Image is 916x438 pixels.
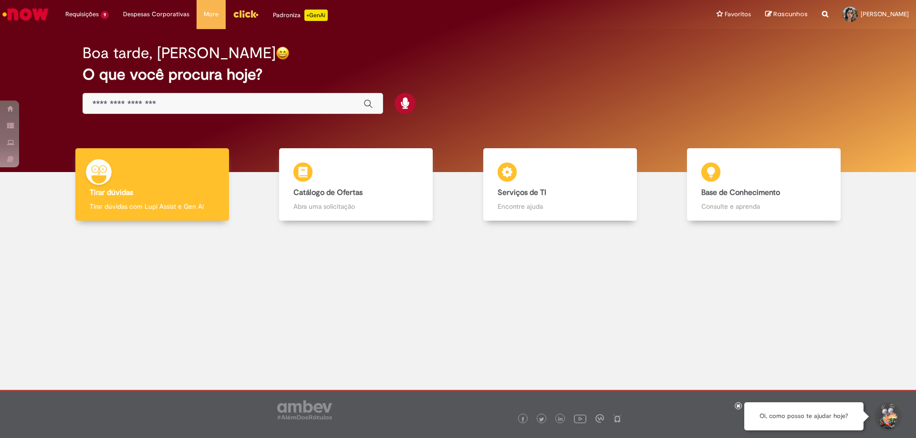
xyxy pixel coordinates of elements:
span: [PERSON_NAME] [861,10,909,18]
img: logo_footer_ambev_rotulo_gray.png [277,400,332,419]
span: Requisições [65,10,99,19]
p: +GenAi [304,10,328,21]
span: Favoritos [725,10,751,19]
div: Oi, como posso te ajudar hoje? [744,402,864,430]
a: Catálogo de Ofertas Abra uma solicitação [254,148,458,221]
img: logo_footer_youtube.png [574,412,586,425]
img: logo_footer_naosei.png [613,414,622,423]
img: happy-face.png [276,46,290,60]
img: click_logo_yellow_360x200.png [233,7,259,21]
img: logo_footer_facebook.png [520,417,525,422]
img: logo_footer_twitter.png [539,417,544,422]
div: Padroniza [273,10,328,21]
p: Tirar dúvidas com Lupi Assist e Gen Ai [90,202,215,211]
b: Base de Conhecimento [701,188,780,197]
p: Encontre ajuda [498,202,623,211]
span: Rascunhos [773,10,808,19]
a: Serviços de TI Encontre ajuda [458,148,662,221]
p: Abra uma solicitação [293,202,418,211]
span: Despesas Corporativas [123,10,189,19]
a: Rascunhos [765,10,808,19]
button: Iniciar Conversa de Suporte [873,402,902,431]
h2: O que você procura hoje? [83,66,834,83]
img: logo_footer_linkedin.png [558,417,563,422]
span: More [204,10,219,19]
span: 9 [101,11,109,19]
img: logo_footer_workplace.png [595,414,604,423]
a: Base de Conhecimento Consulte e aprenda [662,148,866,221]
b: Tirar dúvidas [90,188,133,197]
img: ServiceNow [1,5,50,24]
b: Serviços de TI [498,188,546,197]
a: Tirar dúvidas Tirar dúvidas com Lupi Assist e Gen Ai [50,148,254,221]
p: Consulte e aprenda [701,202,826,211]
h2: Boa tarde, [PERSON_NAME] [83,45,276,61]
b: Catálogo de Ofertas [293,188,363,197]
